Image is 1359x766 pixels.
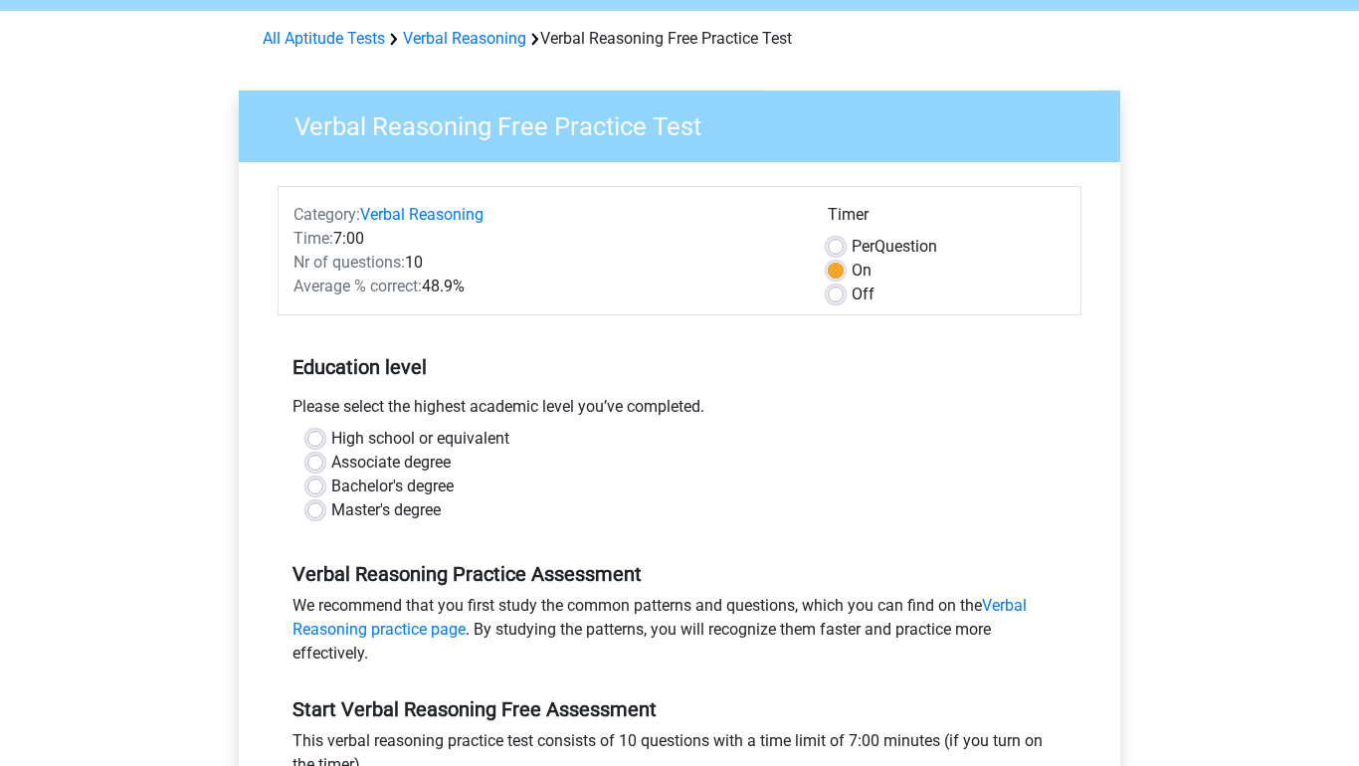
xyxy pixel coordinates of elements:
label: Bachelor's degree [331,475,454,498]
div: We recommend that you first study the common patterns and questions, which you can find on the . ... [278,594,1081,673]
h5: Verbal Reasoning Practice Assessment [292,562,1067,586]
span: Time: [293,229,333,248]
div: 10 [279,251,813,275]
h5: Education level [292,347,1067,387]
h5: Start Verbal Reasoning Free Assessment [292,697,1067,721]
label: High school or equivalent [331,427,509,451]
label: Off [852,283,874,306]
label: Question [852,235,937,259]
span: Category: [293,205,360,224]
label: Master's degree [331,498,441,522]
div: 7:00 [279,227,813,251]
div: Verbal Reasoning Free Practice Test [255,27,1104,51]
label: Associate degree [331,451,451,475]
a: All Aptitude Tests [263,29,385,48]
div: 48.9% [279,275,813,298]
label: On [852,259,872,283]
span: Average % correct: [293,277,422,295]
div: Timer [828,203,1066,235]
span: Nr of questions: [293,253,405,272]
span: Per [852,237,874,256]
div: Please select the highest academic level you’ve completed. [278,395,1081,427]
a: Verbal Reasoning [403,29,526,48]
h3: Verbal Reasoning Free Practice Test [271,103,1105,142]
a: Verbal Reasoning [360,205,484,224]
